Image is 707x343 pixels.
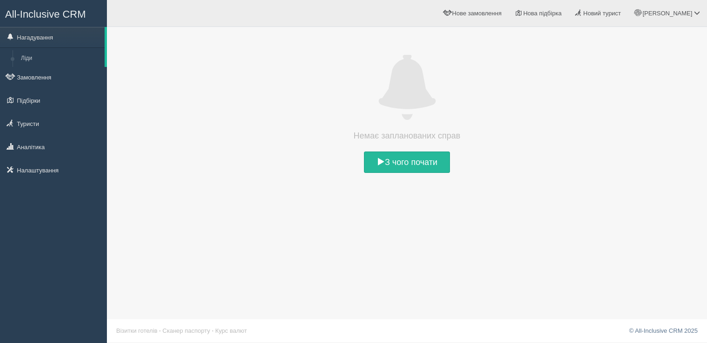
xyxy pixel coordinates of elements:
[583,10,621,17] span: Новий турист
[159,327,161,334] span: ·
[523,10,562,17] span: Нова підбірка
[0,0,106,26] a: All-Inclusive CRM
[629,327,698,334] a: © All-Inclusive CRM 2025
[116,327,158,334] a: Візитки готелів
[642,10,692,17] span: [PERSON_NAME]
[364,152,450,173] a: З чого почати
[5,8,86,20] span: All-Inclusive CRM
[337,129,477,142] h4: Немає запланованих справ
[452,10,502,17] span: Нове замовлення
[163,327,210,334] a: Сканер паспорту
[17,50,105,67] a: Ліди
[215,327,247,334] a: Курс валют
[212,327,214,334] span: ·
